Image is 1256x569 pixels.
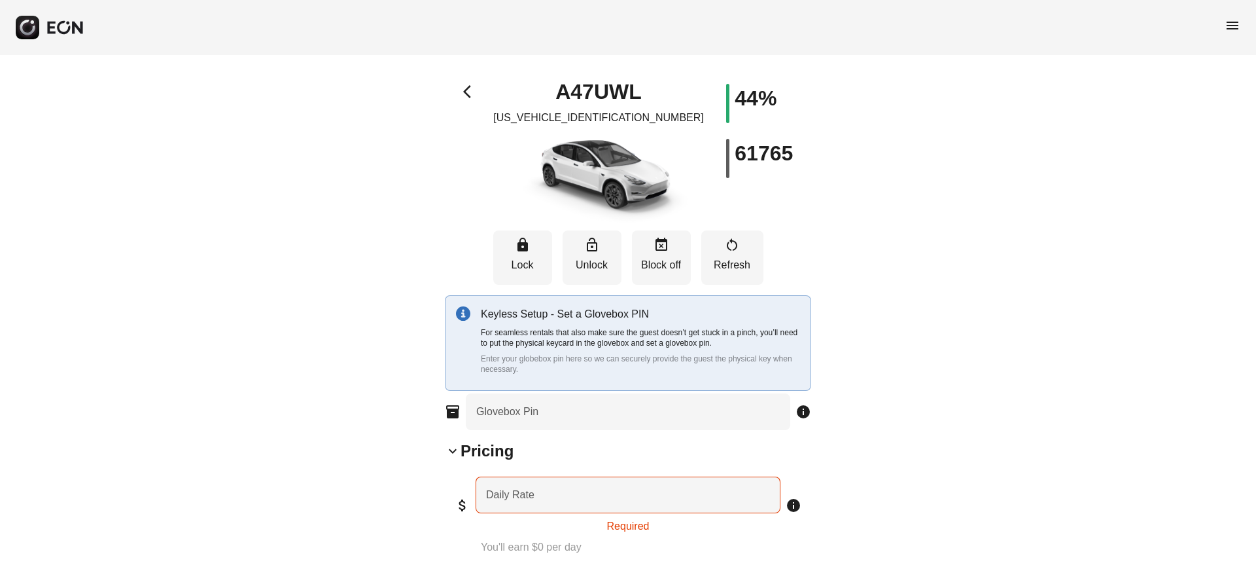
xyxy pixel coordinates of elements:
[455,498,470,513] span: attach_money
[584,237,600,253] span: lock_open
[476,513,780,534] div: Required
[493,230,552,285] button: Lock
[555,84,642,100] h1: A47UWL
[569,257,615,273] p: Unlock
[486,487,534,503] label: Daily Rate
[708,257,757,273] p: Refresh
[638,257,684,273] p: Block off
[795,404,811,420] span: info
[724,237,740,253] span: restart_alt
[632,230,691,285] button: Block off
[445,443,461,459] span: keyboard_arrow_down
[735,145,793,161] h1: 61765
[461,441,514,462] h2: Pricing
[507,131,690,223] img: car
[654,237,669,253] span: event_busy
[1225,18,1240,33] span: menu
[735,90,776,106] h1: 44%
[515,237,531,253] span: lock
[445,404,461,420] span: inventory_2
[481,540,801,555] p: You'll earn $0 per day
[476,404,538,420] label: Glovebox Pin
[786,498,801,513] span: info
[456,306,470,321] img: info
[701,230,763,285] button: Refresh
[481,306,800,322] p: Keyless Setup - Set a Glovebox PIN
[463,84,479,100] span: arrow_back_ios
[481,354,800,375] p: Enter your globebox pin here so we can securely provide the guest the physical key when necessary.
[481,327,800,348] p: For seamless rentals that also make sure the guest doesn’t get stuck in a pinch, you’ll need to p...
[563,230,621,285] button: Unlock
[493,110,704,126] p: [US_VEHICLE_IDENTIFICATION_NUMBER]
[500,257,546,273] p: Lock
